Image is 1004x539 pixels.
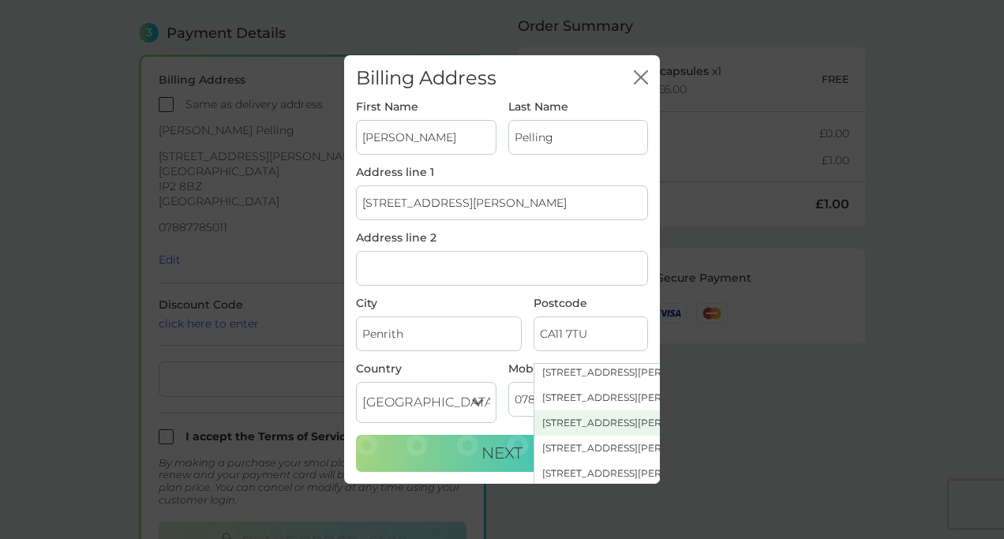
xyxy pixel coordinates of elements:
label: Address line 2 [356,232,648,243]
div: [STREET_ADDRESS][PERSON_NAME] - [534,436,837,461]
h2: Billing Address [356,67,496,90]
label: City [356,298,522,309]
button: Next [356,435,648,473]
div: Country [356,363,496,374]
div: [STREET_ADDRESS][PERSON_NAME] - [534,360,837,385]
label: Last Name [508,101,649,112]
div: [STREET_ADDRESS][PERSON_NAME] - [534,385,837,410]
label: Mobile Number [508,363,649,374]
label: Address line 1 [356,167,648,178]
label: Postcode [534,298,648,309]
span: Next [481,444,523,462]
div: [STREET_ADDRESS][PERSON_NAME] - [534,461,837,486]
div: [STREET_ADDRESS][PERSON_NAME] - [534,410,837,436]
label: First Name [356,101,496,112]
button: close [634,70,648,87]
